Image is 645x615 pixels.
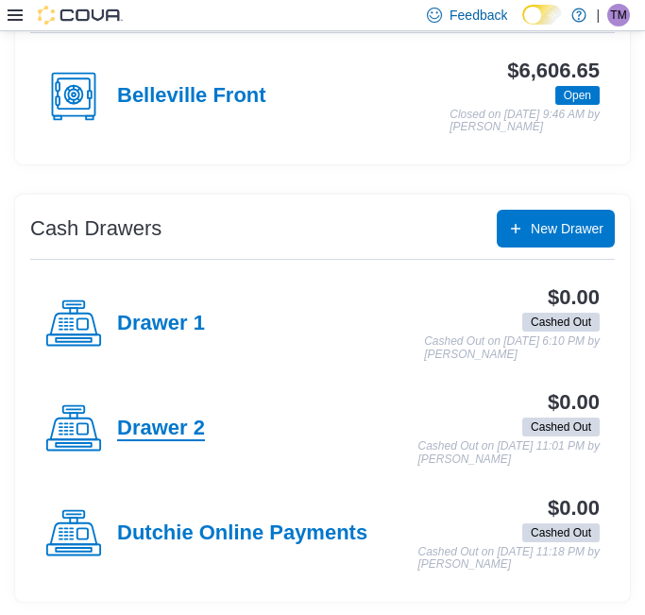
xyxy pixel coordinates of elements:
[117,312,205,336] h4: Drawer 1
[497,210,615,248] button: New Drawer
[607,4,630,26] div: Tim Malaguti
[610,4,626,26] span: TM
[522,313,600,332] span: Cashed Out
[531,314,591,331] span: Cashed Out
[522,5,562,25] input: Dark Mode
[522,418,600,436] span: Cashed Out
[117,84,266,109] h4: Belleville Front
[450,6,507,25] span: Feedback
[417,440,600,466] p: Cashed Out on [DATE] 11:01 PM by [PERSON_NAME]
[548,286,600,309] h3: $0.00
[548,391,600,414] h3: $0.00
[596,4,600,26] p: |
[531,219,603,238] span: New Drawer
[555,86,600,105] span: Open
[450,109,600,134] p: Closed on [DATE] 9:46 AM by [PERSON_NAME]
[531,524,591,541] span: Cashed Out
[424,335,600,361] p: Cashed Out on [DATE] 6:10 PM by [PERSON_NAME]
[531,419,591,436] span: Cashed Out
[38,6,123,25] img: Cova
[564,87,591,104] span: Open
[117,417,205,441] h4: Drawer 2
[548,497,600,520] h3: $0.00
[417,546,600,572] p: Cashed Out on [DATE] 11:18 PM by [PERSON_NAME]
[522,523,600,542] span: Cashed Out
[507,60,600,82] h3: $6,606.65
[117,521,367,546] h4: Dutchie Online Payments
[30,217,161,240] h3: Cash Drawers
